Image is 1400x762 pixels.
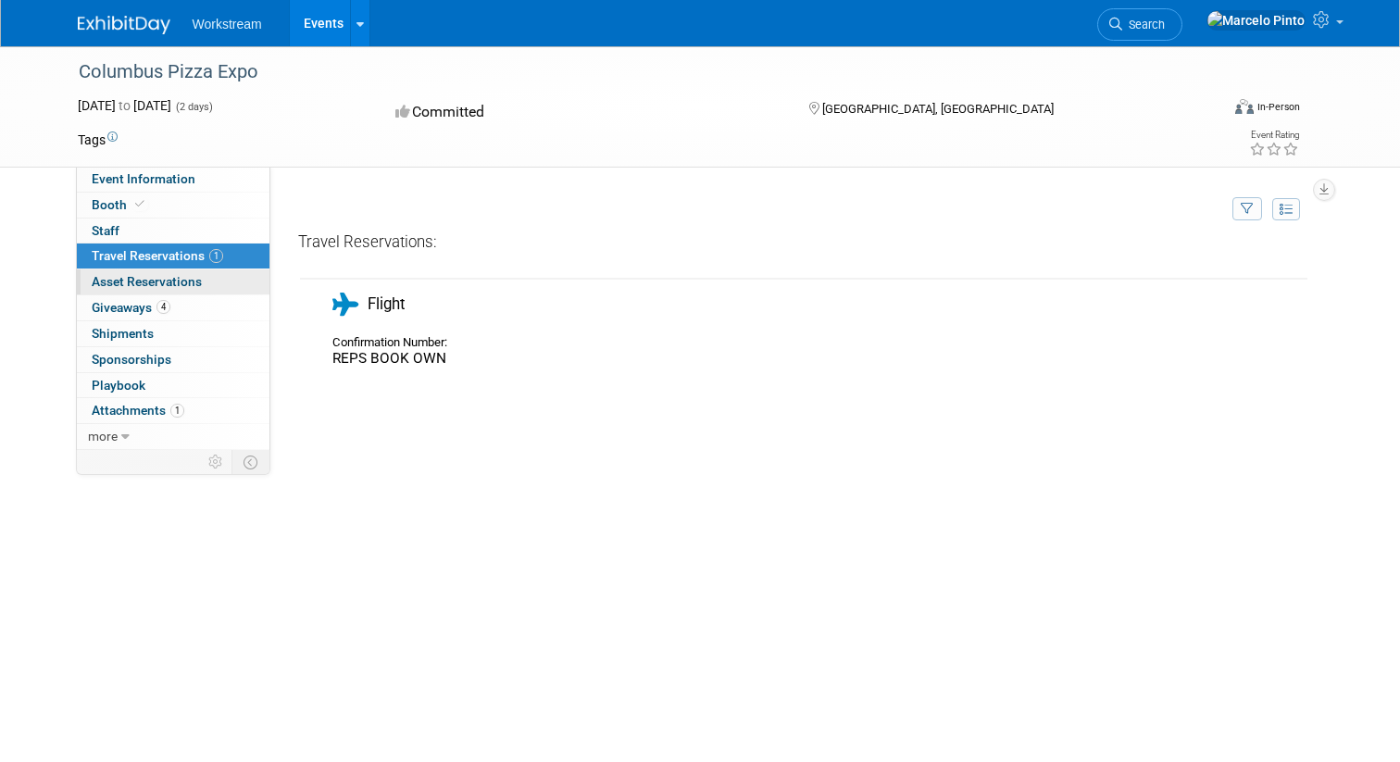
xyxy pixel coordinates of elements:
a: Attachments1 [77,398,269,423]
i: Filter by Traveler [1241,204,1254,216]
span: Giveaways [92,300,170,315]
a: Playbook [77,373,269,398]
span: to [116,98,133,113]
span: more [88,429,118,443]
span: 1 [209,249,223,263]
a: Booth [77,193,269,218]
span: Event Information [92,171,195,186]
span: REPS BOOK OWN [332,350,446,367]
a: Sponsorships [77,347,269,372]
span: (2 days) [174,101,213,113]
i: Booth reservation complete [135,199,144,209]
span: 4 [156,300,170,314]
span: Workstream [193,17,262,31]
div: Travel Reservations: [298,231,1309,260]
a: more [77,424,269,449]
span: Asset Reservations [92,274,202,289]
img: Format-Inperson.png [1235,99,1254,114]
i: Flight [332,293,358,316]
span: Attachments [92,403,184,418]
div: Committed [390,96,779,129]
a: Asset Reservations [77,269,269,294]
a: Shipments [77,321,269,346]
span: Travel Reservations [92,248,223,263]
div: Columbus Pizza Expo [72,56,1196,89]
td: Toggle Event Tabs [231,450,269,474]
a: Event Information [77,167,269,192]
img: ExhibitDay [78,16,170,34]
img: Marcelo Pinto [1206,10,1306,31]
span: 1 [170,404,184,418]
a: Search [1097,8,1182,41]
span: [DATE] [DATE] [78,98,171,113]
span: Search [1122,18,1165,31]
span: [GEOGRAPHIC_DATA], [GEOGRAPHIC_DATA] [822,102,1054,116]
a: Giveaways4 [77,295,269,320]
td: Personalize Event Tab Strip [200,450,232,474]
span: Sponsorships [92,352,171,367]
span: Flight [368,294,405,313]
div: Confirmation Number: [332,330,460,350]
span: Staff [92,223,119,238]
a: Travel Reservations1 [77,244,269,269]
a: Staff [77,219,269,244]
div: In-Person [1256,100,1300,114]
span: Booth [92,197,148,212]
span: Shipments [92,326,154,341]
td: Tags [78,131,118,149]
div: Event Format [1119,96,1300,124]
span: Playbook [92,378,145,393]
div: Event Rating [1249,131,1299,140]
